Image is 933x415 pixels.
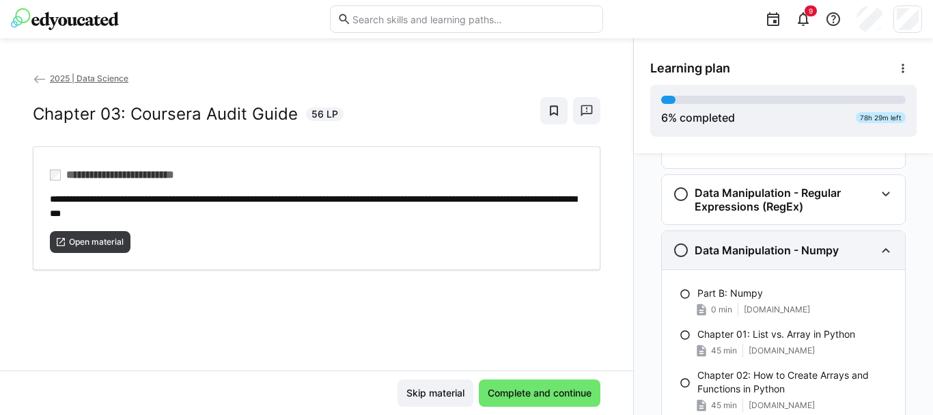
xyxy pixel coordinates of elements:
[749,400,815,411] span: [DOMAIN_NAME]
[50,231,130,253] button: Open material
[404,386,466,400] span: Skip material
[479,379,600,407] button: Complete and continue
[856,112,906,123] div: 78h 29m left
[661,111,668,124] span: 6
[711,345,737,356] span: 45 min
[311,107,338,121] span: 56 LP
[744,304,810,315] span: [DOMAIN_NAME]
[661,109,735,126] div: % completed
[50,73,128,83] span: 2025 | Data Science
[68,237,125,247] span: Open material
[33,104,298,124] h2: Chapter 03: Coursera Audit Guide
[351,13,596,25] input: Search skills and learning paths…
[749,345,815,356] span: [DOMAIN_NAME]
[697,286,763,300] p: Part B: Numpy
[711,400,737,411] span: 45 min
[697,327,855,341] p: Chapter 01: List vs. Array in Python
[33,73,128,83] a: 2025 | Data Science
[650,61,730,76] span: Learning plan
[695,243,839,257] h3: Data Manipulation - Numpy
[697,369,894,396] p: Chapter 02: How to Create Arrays and Functions in Python
[695,186,875,213] h3: Data Manipulation - Regular Expressions (RegEx)
[809,7,813,15] span: 9
[486,386,594,400] span: Complete and continue
[711,304,732,315] span: 0 min
[398,379,473,407] button: Skip material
